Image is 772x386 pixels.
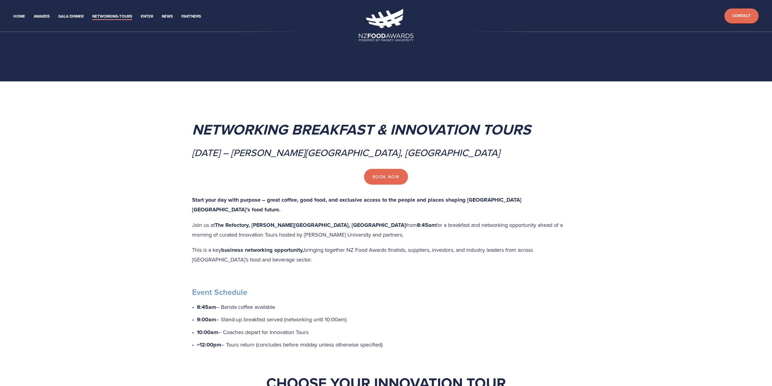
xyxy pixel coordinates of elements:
[197,341,221,349] strong: ~12:00pm
[364,169,408,185] a: Book Now
[215,221,406,229] strong: The Refectory, [PERSON_NAME][GEOGRAPHIC_DATA], [GEOGRAPHIC_DATA]
[162,13,173,20] a: News
[197,327,580,337] p: – Coaches depart for Innovation Tours
[192,286,247,298] strong: Event Schedule
[192,245,580,265] p: This is a key bringing together NZ Food Awards finalists, suppliers, investors, and industry lead...
[197,328,218,336] strong: 10:00am
[192,220,580,240] p: Join us at from for a breakfast and networking opportunity ahead of a morning of curated Innovati...
[197,302,580,312] p: – Barista coffee available
[58,13,84,20] a: Gala Dinner
[197,340,580,350] p: – Tours return (concludes before midday unless otherwise specified)
[192,119,531,140] em: Networking Breakfast & Innovation Tours
[197,303,216,311] strong: 8:45am
[417,221,436,229] strong: 8:45am
[197,315,580,325] p: – Stand-up breakfast served (networking until 10:00am)
[724,9,759,23] a: Contact
[192,196,523,214] strong: Start your day with purpose – great coffee, good food, and exclusive access to the people and pla...
[192,145,500,159] em: [DATE] – [PERSON_NAME][GEOGRAPHIC_DATA], [GEOGRAPHIC_DATA]
[181,13,201,20] a: Partners
[92,13,132,20] a: Networking-Tours
[34,13,50,20] a: Awards
[141,13,153,20] a: Enter
[13,13,25,20] a: Home
[197,316,216,323] strong: 9:00am
[221,246,304,254] strong: business networking opportunity,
